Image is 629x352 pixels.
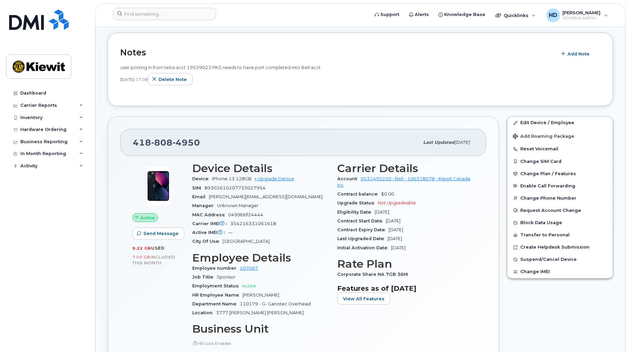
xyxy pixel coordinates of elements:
span: [GEOGRAPHIC_DATA] [222,239,270,244]
button: View All Features [337,292,390,305]
span: 0499bbf24444 [228,212,263,217]
p: HR Lock Enabled [192,340,329,346]
span: 9.22 GB [132,246,151,251]
span: $0.00 [381,191,394,197]
span: Account [337,176,361,181]
span: [DATE] [120,77,134,82]
span: [PERSON_NAME] [242,292,279,298]
h3: Employee Details [192,252,329,264]
span: Department Name [192,301,240,306]
span: [DATE] [391,245,406,250]
span: Job Title [192,274,217,280]
a: 0531495220 - Bell - 106318078 - Kiewit Canada Inc [337,176,470,187]
span: Add Roaming Package [513,134,574,140]
span: 3777 [PERSON_NAME] [PERSON_NAME] [216,310,304,315]
span: Active [140,215,155,221]
h3: Carrier Details [337,162,474,174]
a: + Upgrade Device [254,176,294,181]
span: [DATE] [389,227,403,232]
span: Enable Call Forwarding [520,183,575,188]
span: Initial Activation Date [337,245,391,250]
button: Change SIM Card [507,155,613,168]
span: Alerts [415,11,429,18]
span: Last Upgraded Date [337,236,388,241]
button: Add Roaming Package [507,129,613,143]
span: 418 [133,137,200,148]
h3: Business Unit [192,323,329,335]
span: Knowledge Base [444,11,485,18]
span: 808 [151,137,173,148]
span: Support [380,11,399,18]
span: Sponsor [217,274,235,280]
span: 354216331061618 [230,221,276,226]
span: Suspend/Cancel Device [520,257,577,262]
span: 17:08 [136,77,148,82]
h2: Notes [120,47,553,57]
div: Herby Dely [542,9,613,22]
span: Contract Start Date [337,218,386,223]
span: Employment Status [192,283,242,288]
span: 4950 [173,137,200,148]
div: Quicklinks [491,9,540,22]
button: Request Account Change [507,204,613,217]
span: Wireless Admin [563,15,601,21]
span: Manager [192,203,217,208]
span: Upgrade Status [337,200,378,205]
a: Edit Device / Employee [507,117,613,129]
span: Device [192,176,212,181]
span: Delete note [159,76,187,83]
span: [PERSON_NAME][EMAIL_ADDRESS][DOMAIN_NAME] [209,194,323,199]
span: — [228,230,233,235]
img: image20231002-3703462-1ig824h.jpeg [138,166,179,206]
span: Add Note [568,51,590,57]
span: [DATE] [454,140,470,145]
button: Change IMEI [507,266,613,278]
span: Eligibility Date [337,209,375,215]
span: Active IMEI [192,230,228,235]
input: Find something... [113,8,216,20]
span: MAC Address [192,212,228,217]
span: Email [192,194,209,199]
span: Not Upgradeable [378,200,416,205]
a: Create Helpdesk Submission [507,241,613,253]
button: Send Message [132,228,184,240]
span: City Of Use [192,239,222,244]
span: Send Message [143,230,179,237]
button: Enable Call Forwarding [507,180,613,192]
a: 207067 [240,266,258,271]
span: SIM [192,185,204,190]
span: iPhone 13 128GB [212,176,252,181]
h3: Rate Plan [337,258,474,270]
span: Contract Expiry Date [337,227,389,232]
span: [PERSON_NAME] [563,10,601,15]
button: Reset Voicemail [507,143,613,155]
span: 110179 - G- Ganotec Overhead [240,301,311,306]
span: HD [549,11,557,19]
button: Suspend/Cancel Device [507,253,613,266]
button: Change Phone Number [507,192,613,204]
button: Add Note [557,48,595,60]
span: Carrier IMEI [192,221,230,226]
a: Knowledge Base [434,8,490,21]
span: used [151,246,165,251]
span: Unknown Manager [217,203,258,208]
button: Delete note [148,73,193,85]
span: Employee number [192,266,240,271]
span: HR Employee Name [192,292,242,298]
span: 89302610207733027954 [204,185,266,190]
span: [DATE] [388,236,402,241]
h3: Device Details [192,162,329,174]
span: Corporate Share NA 7GB 36M [337,272,411,277]
span: included this month [132,254,175,266]
span: 7.00 GB [132,255,150,259]
span: Change Plan / Features [520,171,576,176]
iframe: Messenger Launcher [599,322,624,347]
span: Contract balance [337,191,381,197]
span: [DATE] [375,209,389,215]
button: Transfer to Personal [507,229,613,241]
a: Alerts [404,8,434,21]
span: Active [242,283,256,288]
span: Last updated [423,140,454,145]
span: [DATE] [386,218,400,223]
span: Location [192,310,216,315]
